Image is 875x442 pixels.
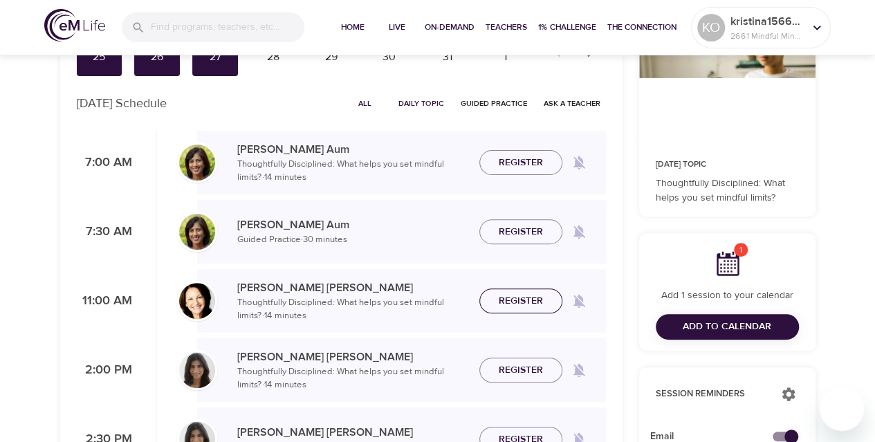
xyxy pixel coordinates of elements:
span: Teachers [486,20,527,35]
div: 26 [140,49,174,65]
span: Remind me when a class goes live every Wednesday at 11:00 AM [562,284,596,317]
p: 7:30 AM [77,223,132,241]
p: 11:00 AM [77,292,132,311]
p: Thoughtfully Disciplined: What helps you set mindful limits? · 14 minutes [237,296,468,323]
iframe: Button to launch messaging window [820,387,864,431]
div: 27 [198,49,232,65]
p: Add 1 session to your calendar [656,288,799,303]
img: Alisha%20Aum%208-9-21.jpg [179,145,215,181]
p: [PERSON_NAME] Aum [237,217,468,233]
p: [PERSON_NAME] [PERSON_NAME] [237,349,468,365]
button: Register [479,150,562,176]
button: Register [479,358,562,383]
div: 31 [430,49,465,65]
span: The Connection [607,20,676,35]
div: 29 [314,49,349,65]
button: Ask a Teacher [538,93,606,114]
img: Lara_Sragow-min.jpg [179,352,215,388]
span: Register [499,223,543,241]
p: Guided Practice · 30 minutes [237,233,468,247]
span: Register [499,362,543,379]
span: Daily Topic [398,97,444,110]
button: Guided Practice [455,93,533,114]
span: 1% Challenge [538,20,596,35]
div: 25 [82,49,117,65]
span: Guided Practice [461,97,527,110]
input: Find programs, teachers, etc... [151,12,304,42]
img: Laurie_Weisman-min.jpg [179,283,215,319]
p: [PERSON_NAME] Aum [237,141,468,158]
span: Add to Calendar [683,318,771,335]
span: Register [499,293,543,310]
button: Daily Topic [393,93,450,114]
span: On-Demand [425,20,475,35]
p: [DATE] Schedule [77,94,167,113]
button: All [343,93,387,114]
p: Thoughtfully Disciplined: What helps you set mindful limits? · 14 minutes [237,365,468,392]
button: Register [479,219,562,245]
span: Remind me when a class goes live every Wednesday at 7:00 AM [562,146,596,179]
p: 7:00 AM [77,154,132,172]
span: Home [336,20,369,35]
div: 1 [488,49,523,65]
p: 2:00 PM [77,361,132,380]
p: [DATE] Topic [656,158,799,171]
p: [PERSON_NAME] [PERSON_NAME] [237,424,468,441]
img: logo [44,9,105,42]
button: Register [479,288,562,314]
span: All [349,97,382,110]
span: 1 [734,243,748,257]
span: Ask a Teacher [544,97,600,110]
p: Session Reminders [656,387,767,401]
button: Add to Calendar [656,314,799,340]
span: Remind me when a class goes live every Wednesday at 2:00 PM [562,353,596,387]
div: KO [697,14,725,42]
span: Remind me when a class goes live every Wednesday at 7:30 AM [562,215,596,248]
p: 2661 Mindful Minutes [730,30,804,42]
img: Alisha%20Aum%208-9-21.jpg [179,214,215,250]
span: Live [380,20,414,35]
p: [PERSON_NAME] [PERSON_NAME] [237,279,468,296]
div: 30 [372,49,407,65]
span: Register [499,154,543,172]
div: 28 [256,49,291,65]
p: Thoughtfully Disciplined: What helps you set mindful limits? · 14 minutes [237,158,468,185]
p: Thoughtfully Disciplined: What helps you set mindful limits? [656,176,799,205]
p: kristina1566334809 [730,13,804,30]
